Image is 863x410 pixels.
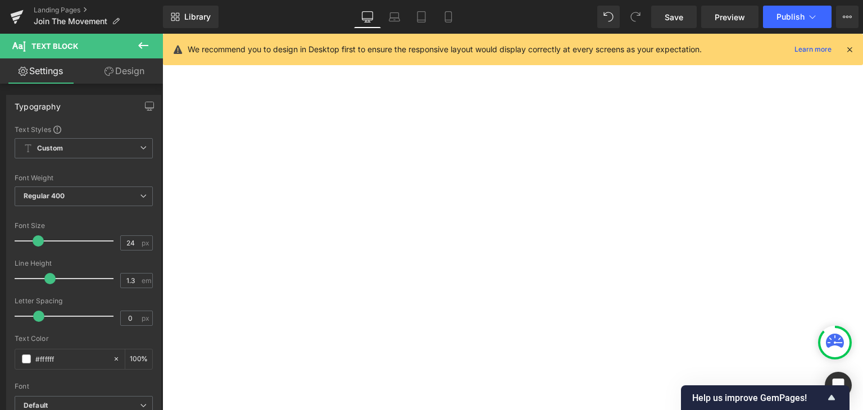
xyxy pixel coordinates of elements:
[84,58,165,84] a: Design
[15,125,153,134] div: Text Styles
[790,43,836,56] a: Learn more
[188,43,702,56] p: We recommend you to design in Desktop first to ensure the responsive layout would display correct...
[715,11,745,23] span: Preview
[435,6,462,28] a: Mobile
[597,6,620,28] button: Undo
[142,315,151,322] span: px
[825,372,852,399] div: Open Intercom Messenger
[142,277,151,284] span: em
[15,222,153,230] div: Font Size
[163,6,219,28] a: New Library
[15,335,153,343] div: Text Color
[35,353,107,365] input: Color
[763,6,832,28] button: Publish
[184,12,211,22] span: Library
[24,192,65,200] b: Regular 400
[701,6,758,28] a: Preview
[142,239,151,247] span: px
[34,6,163,15] a: Landing Pages
[836,6,859,28] button: More
[15,382,153,390] div: Font
[37,144,63,153] b: Custom
[665,11,683,23] span: Save
[692,391,838,404] button: Show survey - Help us improve GemPages!
[408,6,435,28] a: Tablet
[15,297,153,305] div: Letter Spacing
[34,17,107,26] span: Join The Movement
[15,259,153,267] div: Line Height
[776,12,805,21] span: Publish
[125,349,152,369] div: %
[15,95,61,111] div: Typography
[162,34,863,410] iframe: To enrich screen reader interactions, please activate Accessibility in Grammarly extension settings
[692,393,825,403] span: Help us improve GemPages!
[381,6,408,28] a: Laptop
[31,42,78,51] span: Text Block
[624,6,647,28] button: Redo
[15,174,153,182] div: Font Weight
[354,6,381,28] a: Desktop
